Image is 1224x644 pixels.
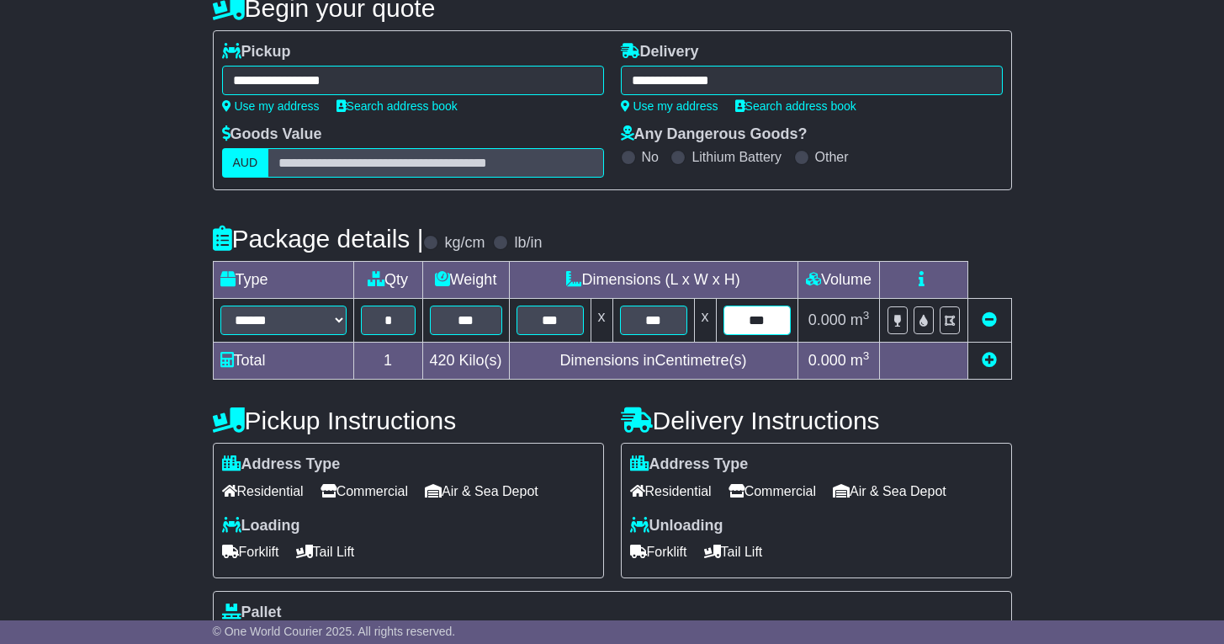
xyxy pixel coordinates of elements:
[735,99,856,113] a: Search address book
[353,262,422,299] td: Qty
[509,343,797,380] td: Dimensions in Centimetre(s)
[222,99,320,113] a: Use my address
[694,299,716,343] td: x
[691,149,782,165] label: Lithium Battery
[213,343,353,380] td: Total
[815,149,849,165] label: Other
[833,478,946,504] span: Air & Sea Depot
[863,349,870,362] sup: 3
[222,125,322,144] label: Goods Value
[630,539,687,565] span: Forklift
[704,539,763,565] span: Tail Lift
[353,343,422,380] td: 1
[422,343,509,380] td: Kilo(s)
[863,309,870,322] sup: 3
[621,99,718,113] a: Use my address
[222,455,341,474] label: Address Type
[213,225,424,253] h4: Package details |
[425,478,538,504] span: Air & Sea Depot
[213,407,604,434] h4: Pickup Instructions
[982,311,997,328] a: Remove this item
[808,311,846,328] span: 0.000
[797,262,880,299] td: Volume
[222,43,291,61] label: Pickup
[621,125,808,144] label: Any Dangerous Goods?
[321,478,408,504] span: Commercial
[222,517,300,535] label: Loading
[514,234,542,253] label: lb/in
[982,352,997,369] a: Add new item
[222,539,279,565] span: Forklift
[222,604,282,622] label: Pallet
[642,149,659,165] label: No
[430,352,455,369] span: 420
[729,478,816,504] span: Commercial
[591,299,612,343] td: x
[630,455,749,474] label: Address Type
[630,517,723,535] label: Unloading
[630,478,712,504] span: Residential
[444,234,485,253] label: kg/cm
[850,352,870,369] span: m
[808,352,846,369] span: 0.000
[222,148,269,178] label: AUD
[213,625,456,638] span: © One World Courier 2025. All rights reserved.
[621,407,1012,434] h4: Delivery Instructions
[509,262,797,299] td: Dimensions (L x W x H)
[336,99,458,113] a: Search address book
[222,478,304,504] span: Residential
[850,311,870,328] span: m
[422,262,509,299] td: Weight
[213,262,353,299] td: Type
[296,539,355,565] span: Tail Lift
[621,43,699,61] label: Delivery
